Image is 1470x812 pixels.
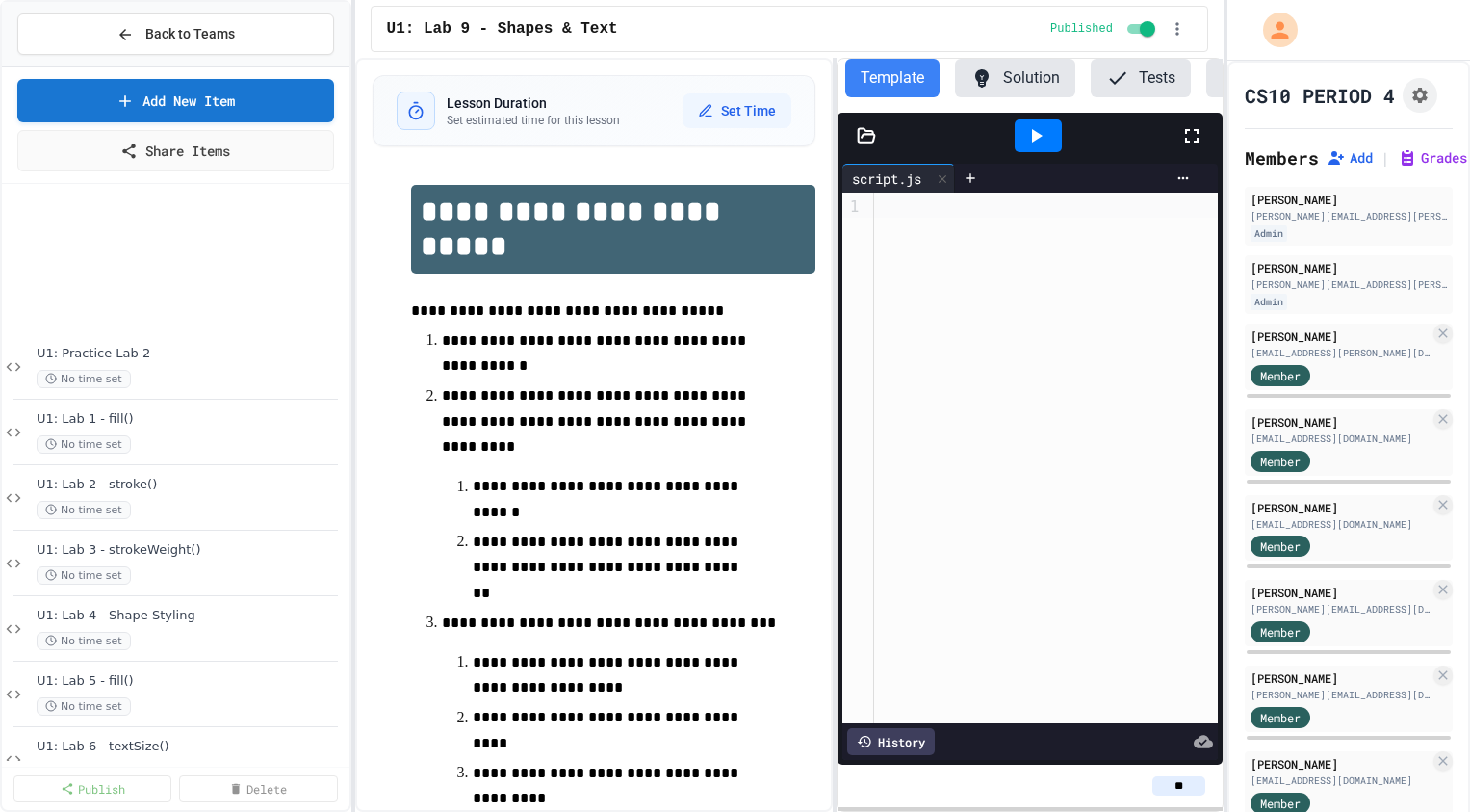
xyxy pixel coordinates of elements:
[1398,148,1467,168] button: Grades
[17,130,334,171] a: Share Items
[1260,623,1301,641] span: Member
[1403,78,1437,113] button: Assignment Settings
[37,566,131,585] span: No time set
[1251,294,1287,310] div: Admin
[37,608,346,624] span: U1: Lab 4 - Shape Styling
[1251,346,1430,360] div: [EMAIL_ADDRESS][PERSON_NAME][DOMAIN_NAME]
[1251,584,1430,601] div: [PERSON_NAME]
[1251,499,1430,516] div: [PERSON_NAME]
[1245,144,1319,171] h2: Members
[37,346,346,362] span: U1: Practice Lab 2
[37,673,346,690] span: U1: Lab 5 - fill()
[387,17,618,40] span: U1: Lab 9 - Shapes & Text
[1260,709,1301,726] span: Member
[13,775,171,802] a: Publish
[1260,537,1301,555] span: Member
[447,113,620,128] p: Set estimated time for this lesson
[1243,8,1302,52] div: My Account
[1050,21,1113,37] span: Published
[37,411,346,428] span: U1: Lab 1 - fill()
[37,542,346,559] span: U1: Lab 3 - strokeWeight()
[1251,209,1447,223] div: [PERSON_NAME][EMAIL_ADDRESS][PERSON_NAME][DOMAIN_NAME]
[37,370,131,388] span: No time set
[1091,59,1191,97] button: Tests
[1206,59,1326,97] button: Settings
[1251,259,1447,276] div: [PERSON_NAME]
[1251,432,1430,446] div: [EMAIL_ADDRESS][DOMAIN_NAME]
[842,169,931,189] div: script.js
[1251,225,1287,242] div: Admin
[1251,755,1430,773] div: [PERSON_NAME]
[447,93,620,113] h3: Lesson Duration
[1251,191,1447,208] div: [PERSON_NAME]
[1251,669,1430,687] div: [PERSON_NAME]
[37,477,346,493] span: U1: Lab 2 - stroke()
[1251,327,1430,345] div: [PERSON_NAME]
[683,93,791,128] button: Set Time
[17,13,334,55] button: Back to Teams
[1251,602,1430,616] div: [PERSON_NAME][EMAIL_ADDRESS][DOMAIN_NAME]
[37,697,131,716] span: No time set
[1245,82,1395,109] h1: CS10 PERIOD 4
[1251,773,1430,788] div: [EMAIL_ADDRESS][DOMAIN_NAME]
[1260,795,1301,812] span: Member
[955,59,1075,97] button: Solution
[1251,277,1447,292] div: [PERSON_NAME][EMAIL_ADDRESS][PERSON_NAME][DOMAIN_NAME]
[17,79,334,122] a: Add New Item
[1050,17,1159,40] div: Content is published and visible to students
[1251,413,1430,431] div: [PERSON_NAME]
[37,739,346,755] span: U1: Lab 6 - textSize()
[842,196,862,218] div: 1
[842,164,955,193] div: script.js
[1260,367,1301,384] span: Member
[37,632,131,650] span: No time set
[1251,688,1430,702] div: [PERSON_NAME][EMAIL_ADDRESS][DOMAIN_NAME]
[847,728,935,755] div: History
[845,59,940,97] button: Template
[1327,148,1373,168] button: Add
[145,24,235,44] span: Back to Teams
[1260,453,1301,470] span: Member
[37,435,131,454] span: No time set
[1251,517,1430,532] div: [EMAIL_ADDRESS][DOMAIN_NAME]
[1380,146,1390,170] span: |
[37,501,131,519] span: No time set
[179,775,337,802] a: Delete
